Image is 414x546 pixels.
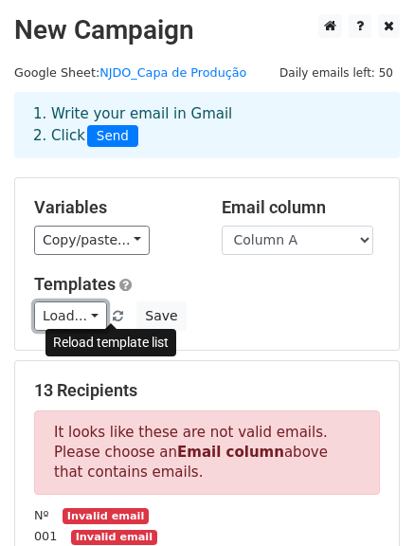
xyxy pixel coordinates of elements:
h5: Variables [34,197,193,218]
span: Send [87,125,138,148]
h2: New Campaign [14,14,400,46]
div: Reload template list [45,329,176,356]
div: 1. Write your email in Gmail 2. Click [19,103,395,147]
small: Invalid email [63,508,148,524]
a: Copy/paste... [34,226,150,255]
h5: Email column [222,197,381,218]
small: Invalid email [71,530,156,546]
a: Templates [34,274,116,294]
h5: 13 Recipients [34,380,380,401]
button: Save [136,301,186,331]
small: 001 [34,529,57,543]
a: Load... [34,301,107,331]
small: Google Sheet: [14,65,246,80]
a: Daily emails left: 50 [273,65,400,80]
strong: Email column [177,444,284,461]
small: Nº [34,508,49,522]
a: NJDO_Capa de Produção [99,65,246,80]
div: Widget de chat [319,455,414,546]
p: It looks like these are not valid emails. Please choose an above that contains emails. [34,410,380,495]
iframe: Chat Widget [319,455,414,546]
span: Daily emails left: 50 [273,63,400,83]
